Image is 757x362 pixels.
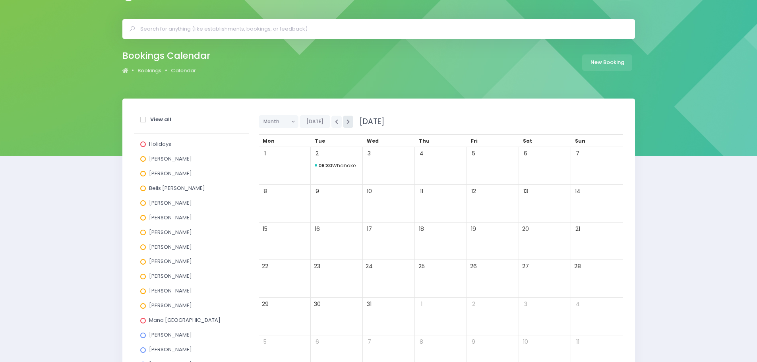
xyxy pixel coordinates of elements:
[364,337,375,347] span: 7
[468,337,479,347] span: 9
[149,257,192,265] span: [PERSON_NAME]
[140,23,624,35] input: Search for anything (like establishments, bookings, or feedback)
[367,137,379,144] span: Wed
[150,116,171,123] strong: View all
[416,261,427,272] span: 25
[416,148,427,159] span: 4
[354,116,384,127] span: [DATE]
[471,137,478,144] span: Fri
[468,224,479,234] span: 19
[263,137,275,144] span: Mon
[416,186,427,197] span: 11
[149,243,192,251] span: [PERSON_NAME]
[171,67,196,75] a: Calendar
[122,50,210,61] h2: Bookings Calendar
[312,224,323,234] span: 16
[572,224,583,234] span: 21
[364,224,375,234] span: 17
[572,148,583,159] span: 7
[312,337,323,347] span: 6
[149,170,192,177] span: [PERSON_NAME]
[523,137,532,144] span: Sat
[149,272,192,280] span: [PERSON_NAME]
[572,299,583,310] span: 4
[260,224,271,234] span: 15
[149,228,192,236] span: [PERSON_NAME]
[575,137,585,144] span: Sun
[149,287,192,294] span: [PERSON_NAME]
[520,224,531,234] span: 20
[300,115,330,128] button: [DATE]
[149,140,171,148] span: Holidays
[312,261,323,272] span: 23
[520,299,531,310] span: 3
[318,162,332,169] strong: 09:30
[260,261,271,272] span: 22
[149,199,192,207] span: [PERSON_NAME]
[312,148,323,159] span: 2
[364,148,375,159] span: 3
[520,186,531,197] span: 13
[149,331,192,339] span: [PERSON_NAME]
[520,337,531,347] span: 10
[364,299,375,310] span: 31
[582,54,632,71] a: New Booking
[149,316,221,324] span: Mana [GEOGRAPHIC_DATA]
[260,337,271,347] span: 5
[260,186,271,197] span: 8
[137,67,161,75] a: Bookings
[260,299,271,310] span: 29
[312,186,323,197] span: 9
[259,115,299,128] button: Month
[364,261,375,272] span: 24
[468,299,479,310] span: 2
[520,148,531,159] span: 6
[312,299,323,310] span: 30
[260,148,271,159] span: 1
[572,261,583,272] span: 28
[468,186,479,197] span: 12
[364,186,375,197] span: 10
[315,161,359,170] span: Whanake House
[149,302,192,309] span: [PERSON_NAME]
[315,137,325,144] span: Tue
[416,337,427,347] span: 8
[149,155,192,163] span: [PERSON_NAME]
[263,116,288,128] span: Month
[149,346,192,353] span: [PERSON_NAME]
[468,148,479,159] span: 5
[572,186,583,197] span: 14
[572,337,583,347] span: 11
[149,214,192,221] span: [PERSON_NAME]
[419,137,430,144] span: Thu
[468,261,479,272] span: 26
[520,261,531,272] span: 27
[416,299,427,310] span: 1
[149,184,205,192] span: Bells [PERSON_NAME]
[416,224,427,234] span: 18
